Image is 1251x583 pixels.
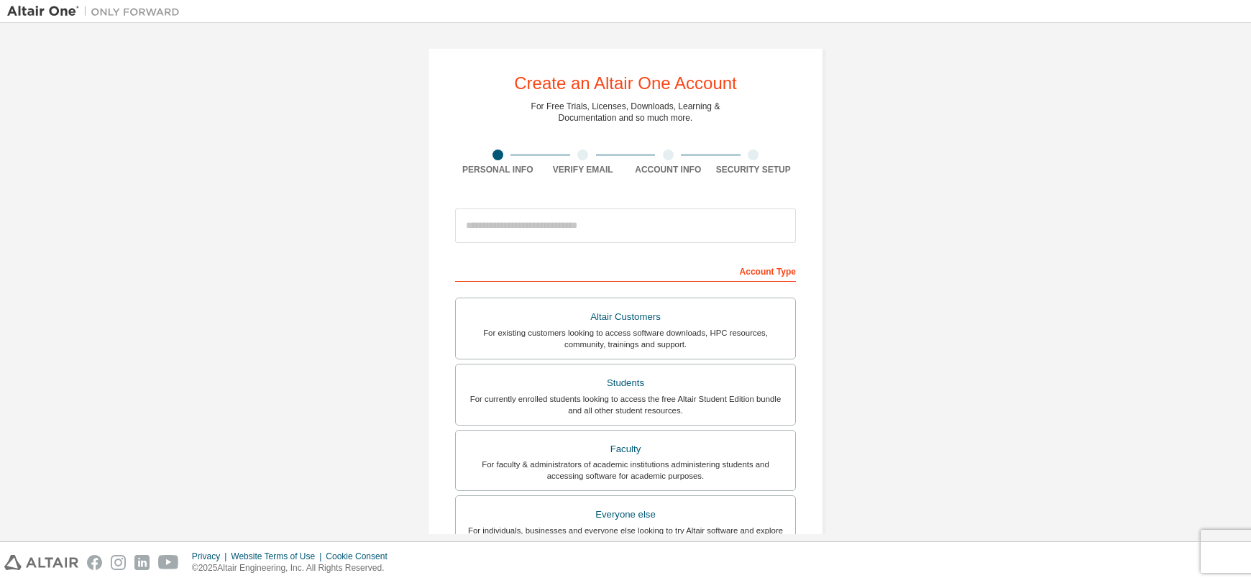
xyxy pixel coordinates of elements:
div: Security Setup [711,164,797,175]
div: Altair Customers [464,307,787,327]
img: facebook.svg [87,555,102,570]
div: For existing customers looking to access software downloads, HPC resources, community, trainings ... [464,327,787,350]
img: youtube.svg [158,555,179,570]
div: Privacy [192,551,231,562]
img: linkedin.svg [134,555,150,570]
img: instagram.svg [111,555,126,570]
div: For faculty & administrators of academic institutions administering students and accessing softwa... [464,459,787,482]
div: Account Info [625,164,711,175]
div: Account Type [455,259,796,282]
img: altair_logo.svg [4,555,78,570]
p: © 2025 Altair Engineering, Inc. All Rights Reserved. [192,562,396,574]
div: For Free Trials, Licenses, Downloads, Learning & Documentation and so much more. [531,101,720,124]
div: Students [464,373,787,393]
div: For individuals, businesses and everyone else looking to try Altair software and explore our prod... [464,525,787,548]
div: Website Terms of Use [231,551,326,562]
div: Everyone else [464,505,787,525]
div: Personal Info [455,164,541,175]
div: Create an Altair One Account [514,75,737,92]
div: Cookie Consent [326,551,395,562]
div: Faculty [464,439,787,459]
img: Altair One [7,4,187,19]
div: Verify Email [541,164,626,175]
div: For currently enrolled students looking to access the free Altair Student Edition bundle and all ... [464,393,787,416]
